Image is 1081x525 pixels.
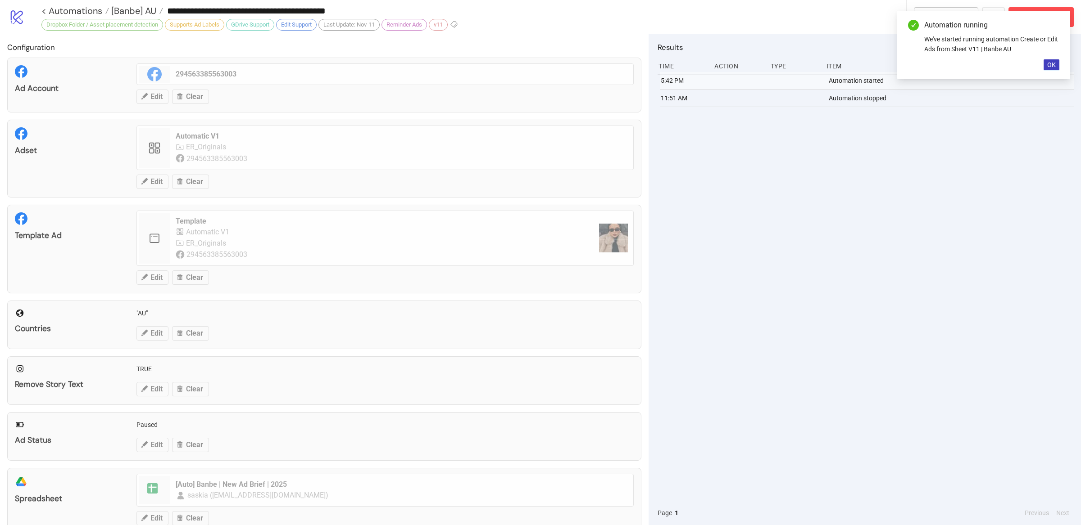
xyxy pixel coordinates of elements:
[165,19,224,31] div: Supports Ad Labels
[109,5,156,17] span: [Banbe] AU
[1047,61,1056,68] span: OK
[226,19,274,31] div: GDrive Support
[770,58,819,75] div: Type
[41,19,163,31] div: Dropbox Folder / Asset placement detection
[924,34,1059,54] div: We've started running automation Create or Edit Ads from Sheet V11 | Banbe AU
[828,72,1076,89] div: Automation started
[826,58,1074,75] div: Item
[658,508,672,518] span: Page
[109,6,163,15] a: [Banbe] AU
[713,58,763,75] div: Action
[660,72,709,89] div: 5:42 PM
[1008,7,1074,27] button: Abort Run
[382,19,427,31] div: Reminder Ads
[660,90,709,107] div: 11:51 AM
[672,508,681,518] button: 1
[914,7,979,27] button: To Builder
[41,6,109,15] a: < Automations
[658,58,707,75] div: Time
[908,20,919,31] span: check-circle
[924,20,1059,31] div: Automation running
[658,41,1074,53] h2: Results
[429,19,448,31] div: v11
[318,19,380,31] div: Last Update: Nov-11
[1022,508,1052,518] button: Previous
[276,19,317,31] div: Edit Support
[1044,59,1059,70] button: OK
[982,7,1005,27] button: ...
[7,41,641,53] h2: Configuration
[1054,508,1072,518] button: Next
[828,90,1076,107] div: Automation stopped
